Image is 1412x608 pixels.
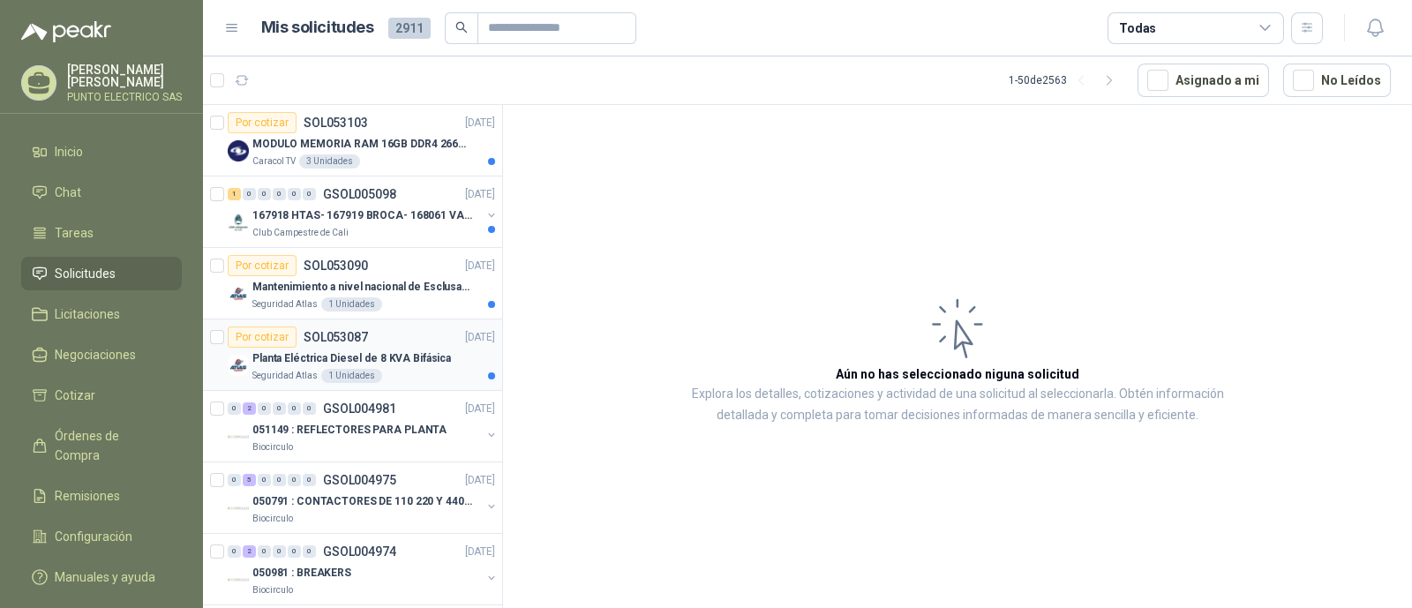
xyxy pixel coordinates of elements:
p: Biocirculo [252,512,293,526]
a: Remisiones [21,479,182,513]
p: [DATE] [465,329,495,346]
p: Explora los detalles, cotizaciones y actividad de una solicitud al seleccionarla. Obtén informaci... [680,384,1235,426]
img: Company Logo [228,569,249,590]
div: 0 [273,474,286,486]
div: 0 [273,545,286,558]
div: 0 [243,188,256,200]
div: 0 [258,545,271,558]
p: Biocirculo [252,583,293,597]
p: Caracol TV [252,154,296,169]
div: 0 [228,545,241,558]
span: Solicitudes [55,264,116,283]
h1: Mis solicitudes [261,15,374,41]
img: Company Logo [228,140,249,161]
p: Biocirculo [252,440,293,454]
a: Por cotizarSOL053090[DATE] Company LogoMantenimiento a nivel nacional de Esclusas de SeguridadSeg... [203,248,502,319]
p: [PERSON_NAME] [PERSON_NAME] [67,64,182,88]
p: SOL053087 [304,331,368,343]
div: 3 Unidades [299,154,360,169]
div: 1 Unidades [321,297,382,312]
a: Configuración [21,520,182,553]
p: MODULO MEMORIA RAM 16GB DDR4 2666 MHZ - PORTATIL [252,136,472,153]
div: 5 [243,474,256,486]
span: Configuración [55,527,132,546]
div: Por cotizar [228,255,297,276]
button: No Leídos [1283,64,1391,97]
div: Por cotizar [228,327,297,348]
div: 0 [228,474,241,486]
a: Negociaciones [21,338,182,372]
div: 0 [303,545,316,558]
p: SOL053103 [304,116,368,129]
p: [DATE] [465,544,495,560]
div: 0 [273,188,286,200]
div: 0 [303,188,316,200]
a: Cotizar [21,379,182,412]
div: 0 [258,474,271,486]
span: search [455,21,468,34]
a: 0 2 0 0 0 0 GSOL004981[DATE] Company Logo051149 : REFLECTORES PARA PLANTABiocirculo [228,398,499,454]
span: Órdenes de Compra [55,426,165,465]
div: 0 [258,188,271,200]
div: 1 - 50 de 2563 [1009,66,1123,94]
span: Cotizar [55,386,95,405]
a: Chat [21,176,182,209]
a: Tareas [21,216,182,250]
a: Licitaciones [21,297,182,331]
p: GSOL004975 [323,474,396,486]
span: 2911 [388,18,431,39]
a: Por cotizarSOL053087[DATE] Company LogoPlanta Eléctrica Diesel de 8 KVA BifásicaSeguridad Atlas1 ... [203,319,502,391]
div: 0 [288,188,301,200]
span: Remisiones [55,486,120,506]
p: GSOL004974 [323,545,396,558]
p: 051149 : REFLECTORES PARA PLANTA [252,422,447,439]
div: 1 Unidades [321,369,382,383]
a: Manuales y ayuda [21,560,182,594]
div: 0 [228,402,241,415]
div: 0 [273,402,286,415]
p: [DATE] [465,258,495,274]
p: [DATE] [465,115,495,131]
div: 2 [243,402,256,415]
a: Inicio [21,135,182,169]
p: GSOL004981 [323,402,396,415]
span: Inicio [55,142,83,161]
div: 2 [243,545,256,558]
img: Company Logo [228,426,249,447]
p: 050981 : BREAKERS [252,565,351,582]
a: Solicitudes [21,257,182,290]
p: GSOL005098 [323,188,396,200]
p: Planta Eléctrica Diesel de 8 KVA Bifásica [252,350,451,367]
p: Seguridad Atlas [252,297,318,312]
span: Licitaciones [55,304,120,324]
div: Por cotizar [228,112,297,133]
div: 0 [258,402,271,415]
img: Logo peakr [21,21,111,42]
img: Company Logo [228,212,249,233]
span: Negociaciones [55,345,136,364]
img: Company Logo [228,283,249,304]
a: Órdenes de Compra [21,419,182,472]
div: 1 [228,188,241,200]
span: Manuales y ayuda [55,567,155,587]
a: 1 0 0 0 0 0 GSOL005098[DATE] Company Logo167918 HTAS- 167919 BROCA- 168061 VALVULAClub Campestre ... [228,184,499,240]
div: 0 [303,402,316,415]
div: 0 [288,402,301,415]
img: Company Logo [228,355,249,376]
span: Tareas [55,223,94,243]
p: [DATE] [465,472,495,489]
p: 050791 : CONTACTORES DE 110 220 Y 440 V [252,493,472,510]
p: Mantenimiento a nivel nacional de Esclusas de Seguridad [252,279,472,296]
img: Company Logo [228,498,249,519]
button: Asignado a mi [1138,64,1269,97]
p: Club Campestre de Cali [252,226,349,240]
p: PUNTO ELECTRICO SAS [67,92,182,102]
div: 0 [288,545,301,558]
p: [DATE] [465,186,495,203]
a: Por cotizarSOL053103[DATE] Company LogoMODULO MEMORIA RAM 16GB DDR4 2666 MHZ - PORTATILCaracol TV... [203,105,502,176]
p: SOL053090 [304,259,368,272]
h3: Aún no has seleccionado niguna solicitud [836,364,1079,384]
a: 0 5 0 0 0 0 GSOL004975[DATE] Company Logo050791 : CONTACTORES DE 110 220 Y 440 VBiocirculo [228,469,499,526]
p: Seguridad Atlas [252,369,318,383]
p: 167918 HTAS- 167919 BROCA- 168061 VALVULA [252,207,472,224]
